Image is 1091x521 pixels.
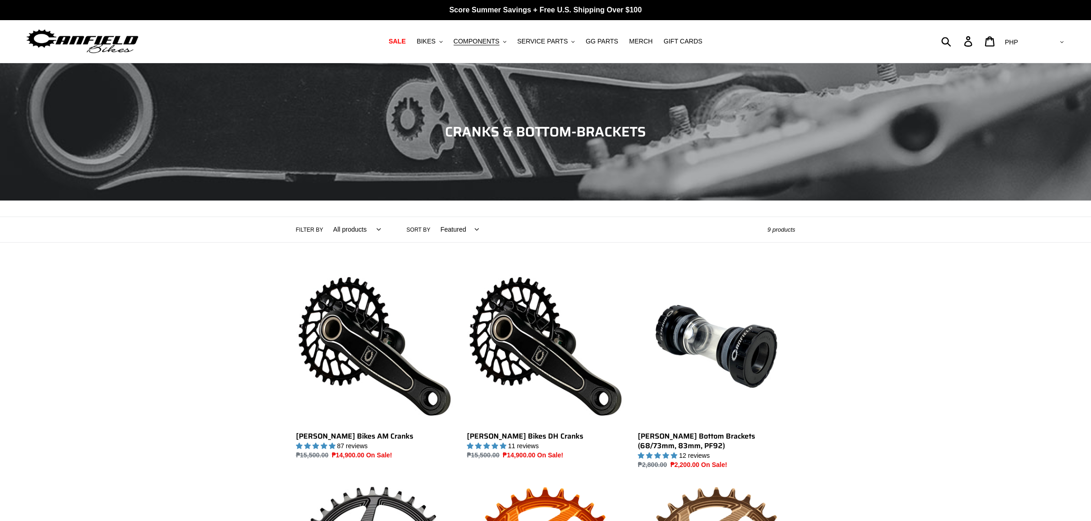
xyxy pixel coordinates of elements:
label: Sort by [406,226,430,234]
button: COMPONENTS [449,35,511,48]
a: MERCH [625,35,657,48]
span: GG PARTS [586,38,618,45]
button: SERVICE PARTS [513,35,579,48]
a: GG PARTS [581,35,623,48]
img: Canfield Bikes [25,27,140,56]
a: GIFT CARDS [659,35,707,48]
span: BIKES [417,38,435,45]
span: GIFT CARDS [663,38,702,45]
span: MERCH [629,38,652,45]
span: SERVICE PARTS [517,38,568,45]
span: CRANKS & BOTTOM-BRACKETS [445,121,646,142]
span: SALE [389,38,406,45]
a: SALE [384,35,410,48]
input: Search [946,31,970,51]
span: COMPONENTS [454,38,499,45]
label: Filter by [296,226,323,234]
span: 9 products [768,226,795,233]
button: BIKES [412,35,447,48]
